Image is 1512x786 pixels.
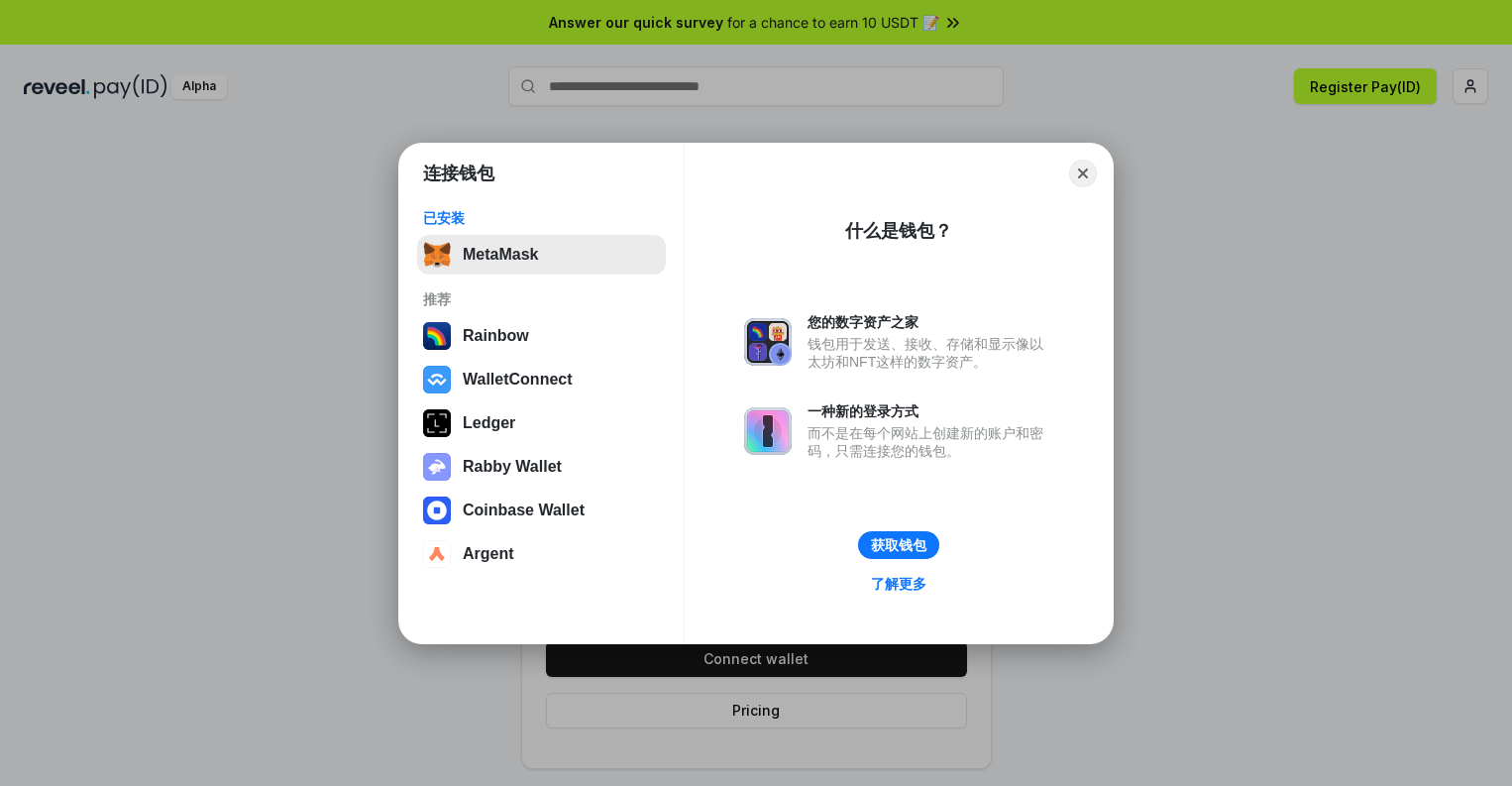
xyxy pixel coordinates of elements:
button: Rabby Wallet [417,447,666,487]
div: 钱包用于发送、接收、存储和显示像以太坊和NFT这样的数字资产。 [808,335,1053,371]
div: WalletConnect [463,371,573,389]
button: Ledger [417,403,666,443]
button: Argent [417,534,666,574]
button: Close [1069,160,1097,187]
div: Rabby Wallet [463,458,562,476]
div: 推荐 [423,290,660,308]
div: 您的数字资产之家 [808,313,1053,331]
div: 获取钱包 [871,536,926,554]
img: svg+xml,%3Csvg%20xmlns%3D%22http%3A%2F%2Fwww.w3.org%2F2000%2Fsvg%22%20width%3D%2228%22%20height%3... [423,409,451,437]
div: Argent [463,545,514,563]
div: Rainbow [463,327,529,345]
div: MetaMask [463,246,538,264]
h1: 连接钱包 [423,162,494,185]
a: 了解更多 [859,571,938,597]
img: svg+xml,%3Csvg%20xmlns%3D%22http%3A%2F%2Fwww.w3.org%2F2000%2Fsvg%22%20fill%3D%22none%22%20viewBox... [744,318,792,366]
div: 什么是钱包？ [845,219,952,243]
button: 获取钱包 [858,531,939,559]
div: 了解更多 [871,575,926,593]
div: Coinbase Wallet [463,502,585,519]
img: svg+xml,%3Csvg%20fill%3D%22none%22%20height%3D%2233%22%20viewBox%3D%220%200%2035%2033%22%20width%... [423,241,451,269]
img: svg+xml,%3Csvg%20xmlns%3D%22http%3A%2F%2Fwww.w3.org%2F2000%2Fsvg%22%20fill%3D%22none%22%20viewBox... [423,453,451,481]
img: svg+xml,%3Csvg%20width%3D%2228%22%20height%3D%2228%22%20viewBox%3D%220%200%2028%2028%22%20fill%3D... [423,540,451,568]
img: svg+xml,%3Csvg%20xmlns%3D%22http%3A%2F%2Fwww.w3.org%2F2000%2Fsvg%22%20fill%3D%22none%22%20viewBox... [744,407,792,455]
button: MetaMask [417,235,666,275]
div: 一种新的登录方式 [808,402,1053,420]
div: 而不是在每个网站上创建新的账户和密码，只需连接您的钱包。 [808,424,1053,460]
button: WalletConnect [417,360,666,399]
img: svg+xml,%3Csvg%20width%3D%2228%22%20height%3D%2228%22%20viewBox%3D%220%200%2028%2028%22%20fill%3D... [423,497,451,524]
button: Coinbase Wallet [417,491,666,530]
div: Ledger [463,414,515,432]
img: svg+xml,%3Csvg%20width%3D%2228%22%20height%3D%2228%22%20viewBox%3D%220%200%2028%2028%22%20fill%3D... [423,366,451,393]
button: Rainbow [417,316,666,356]
img: svg+xml,%3Csvg%20width%3D%22120%22%20height%3D%22120%22%20viewBox%3D%220%200%20120%20120%22%20fil... [423,322,451,350]
div: 已安装 [423,209,660,227]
